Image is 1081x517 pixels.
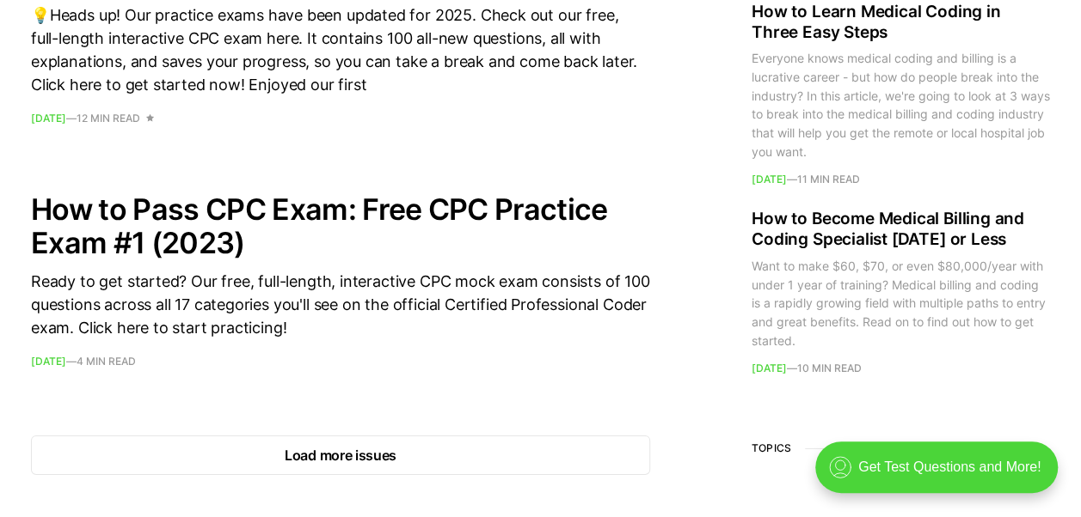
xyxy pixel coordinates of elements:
[752,364,1050,374] footer: —
[801,433,1081,517] iframe: portal-trigger
[752,2,1050,186] a: How to Learn Medical Coding in Three Easy Steps Everyone knows medical coding and billing is a lu...
[797,364,862,374] span: 10 min read
[77,113,140,124] span: 12 min read
[31,435,650,475] button: Load more issues
[77,356,136,367] span: 4 min read
[31,192,650,367] a: How to Pass CPC Exam: Free CPC Practice Exam #1 (2023) Ready to get started? Our free, full-lengt...
[31,113,650,124] footer: —
[31,356,650,367] footer: —
[31,270,650,339] div: Ready to get started? Our free, full-length, interactive CPC mock exam consists of 100 questions ...
[752,443,1050,455] h3: Topics
[752,50,1050,161] div: Everyone knows medical coding and billing is a lucrative career - but how do people break into th...
[752,257,1050,350] div: Want to make $60, $70, or even $80,000/year with under 1 year of training? Medical billing and co...
[752,210,1050,251] h2: How to Become Medical Billing and Coding Specialist [DATE] or Less
[752,173,787,186] time: [DATE]
[31,3,650,96] div: 💡Heads up! Our practice exams have been updated for 2025. Check out our free, full-length interac...
[752,2,1050,43] h2: How to Learn Medical Coding in Three Easy Steps
[752,175,1050,186] footer: —
[31,192,650,259] h2: How to Pass CPC Exam: Free CPC Practice Exam #1 (2023)
[31,355,66,368] time: [DATE]
[797,175,860,186] span: 11 min read
[752,362,787,375] time: [DATE]
[31,112,66,125] time: [DATE]
[752,210,1050,374] a: How to Become Medical Billing and Coding Specialist [DATE] or Less Want to make $60, $70, or even...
